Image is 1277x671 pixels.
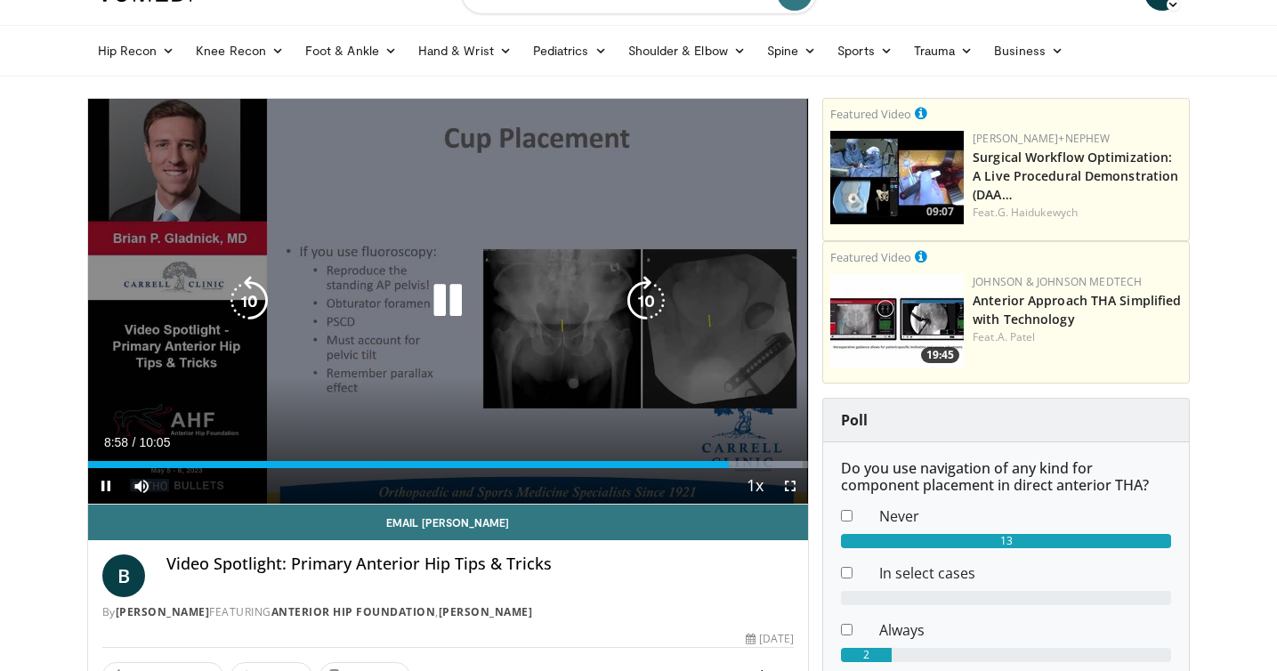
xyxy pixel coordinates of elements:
a: [PERSON_NAME] [439,604,533,619]
a: Knee Recon [185,33,295,69]
dd: Never [866,505,1184,527]
a: [PERSON_NAME] [116,604,210,619]
a: Spine [756,33,827,69]
a: Hip Recon [87,33,186,69]
span: 19:45 [921,347,959,363]
a: B [102,554,145,597]
dd: Always [866,619,1184,641]
a: Anterior Hip Foundation [271,604,436,619]
h6: Do you use navigation of any kind for component placement in direct anterior THA? [841,460,1171,494]
span: / [133,435,136,449]
span: 09:07 [921,204,959,220]
video-js: Video Player [88,99,809,505]
a: G. Haidukewych [998,205,1078,220]
a: Email [PERSON_NAME] [88,505,809,540]
a: Foot & Ankle [295,33,408,69]
a: 09:07 [830,131,964,224]
a: Pediatrics [522,33,618,69]
div: Feat. [973,329,1182,345]
a: Trauma [903,33,984,69]
button: Fullscreen [772,468,808,504]
div: 2 [841,648,892,662]
a: Johnson & Johnson MedTech [973,274,1142,289]
img: 06bb1c17-1231-4454-8f12-6191b0b3b81a.150x105_q85_crop-smart_upscale.jpg [830,274,964,368]
a: Business [983,33,1074,69]
h4: Video Spotlight: Primary Anterior Hip Tips & Tricks [166,554,795,574]
strong: Poll [841,410,868,430]
a: 19:45 [830,274,964,368]
button: Mute [124,468,159,504]
button: Pause [88,468,124,504]
small: Featured Video [830,249,911,265]
div: 13 [841,534,1171,548]
a: Shoulder & Elbow [618,33,756,69]
div: [DATE] [746,631,794,647]
div: Feat. [973,205,1182,221]
span: 10:05 [139,435,170,449]
div: Progress Bar [88,461,809,468]
a: [PERSON_NAME]+Nephew [973,131,1110,146]
a: Surgical Workflow Optimization: A Live Procedural Demonstration (DAA… [973,149,1178,203]
a: Sports [827,33,903,69]
dd: In select cases [866,562,1184,584]
div: By FEATURING , [102,604,795,620]
small: Featured Video [830,106,911,122]
img: bcfc90b5-8c69-4b20-afee-af4c0acaf118.150x105_q85_crop-smart_upscale.jpg [830,131,964,224]
a: A. Patel [998,329,1036,344]
button: Playback Rate [737,468,772,504]
a: Hand & Wrist [408,33,522,69]
span: 8:58 [104,435,128,449]
a: Anterior Approach THA Simplified with Technology [973,292,1181,327]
